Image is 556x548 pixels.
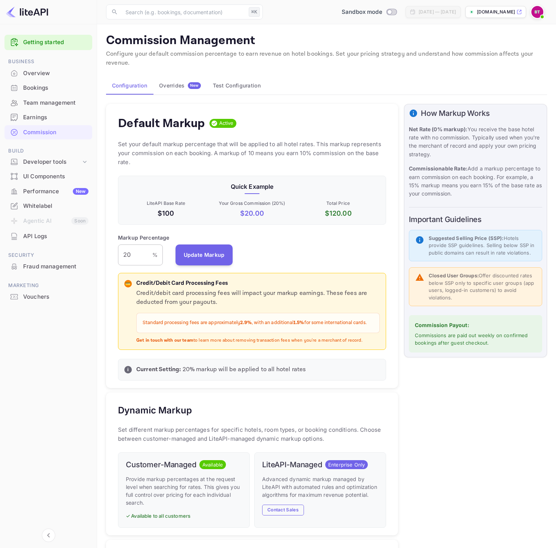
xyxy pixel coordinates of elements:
span: Security [4,251,92,259]
a: Bookings [4,81,92,95]
div: Developer tools [23,158,81,166]
input: Search (e.g. bookings, documentation) [121,4,246,19]
a: Vouchers [4,290,92,304]
p: Set different markup percentages for specific hotels, room types, or booking conditions. Choose b... [118,425,386,443]
div: Performance [23,187,88,196]
div: UI Components [4,169,92,184]
h6: LiteAPI-Managed [262,460,322,469]
strong: Net Rate (0% markup): [409,126,468,132]
div: [DATE] — [DATE] [419,9,456,15]
div: ⌘K [249,7,260,17]
h6: Important Guidelines [409,215,542,224]
p: to learn more about removing transaction fees when you're a merchant of record. [136,338,380,344]
h6: Customer-Managed [126,460,196,469]
h6: How Markup Works [409,109,542,118]
p: $ 20.00 [211,208,294,218]
div: Vouchers [4,290,92,304]
p: 💳 [125,280,131,287]
strong: Commission Payout: [415,322,469,328]
button: Collapse navigation [42,529,55,542]
h5: Dynamic Markup [118,404,192,416]
strong: Closed User Groups: [429,273,479,278]
p: Set your default markup percentage that will be applied to all hotel rates. This markup represent... [118,140,386,167]
p: Commissions are paid out weekly on confirmed bookings after guest checkout. [415,332,536,347]
div: Earnings [4,110,92,125]
div: Getting started [4,35,92,50]
div: API Logs [4,229,92,244]
img: LiteAPI logo [6,6,48,18]
p: Credit/debit card processing fees will impact your markup earnings. These fees are deducted from ... [136,289,380,307]
div: API Logs [23,232,88,241]
p: Your Gross Commission ( 20 %) [211,200,294,207]
span: Business [4,58,92,66]
div: Commission [23,128,88,137]
p: 20 % markup will be applied to all hotel rates [136,365,380,374]
strong: Current Setting: [136,366,181,373]
h4: Default Markup [118,116,205,131]
a: Getting started [23,38,88,47]
span: Available [199,461,226,469]
button: Contact Sales [262,505,304,515]
div: Overview [4,66,92,81]
p: $ 120.00 [296,208,380,218]
strong: Get in touch with our team [136,338,193,343]
div: Whitelabel [23,202,88,210]
div: Fraud management [4,259,92,274]
p: i [127,366,128,373]
a: Commission [4,125,92,139]
a: UI Components [4,169,92,183]
button: Configuration [106,77,153,95]
a: PerformanceNew [4,184,92,198]
a: Earnings [4,110,92,124]
div: Switch to Production mode [339,8,400,16]
span: Enterprise Only [325,461,368,469]
p: % [152,251,158,259]
strong: Suggested Selling Price (SSP): [429,235,504,241]
button: Test Configuration [207,77,267,95]
div: New [73,188,88,195]
span: Active [216,120,237,127]
span: Marketing [4,281,92,290]
a: Fraud management [4,259,92,273]
div: Team management [23,99,88,107]
p: ✓ Available to all customers [126,512,242,520]
div: Earnings [23,113,88,122]
a: Whitelabel [4,199,92,213]
strong: Commissionable Rate: [409,165,468,172]
span: New [188,83,201,88]
p: Quick Example [124,182,380,191]
p: Total Price [296,200,380,207]
div: Commission [4,125,92,140]
strong: 1.5% [293,320,304,326]
span: Build [4,147,92,155]
div: Overrides [159,82,201,89]
div: Developer tools [4,156,92,169]
a: Overview [4,66,92,80]
div: PerformanceNew [4,184,92,199]
div: UI Components [23,172,88,181]
div: Fraud management [23,262,88,271]
p: Add a markup percentage to earn commission on each booking. For example, a 15% markup means you e... [409,164,542,198]
div: Bookings [23,84,88,92]
a: API Logs [4,229,92,243]
p: Configure your default commission percentage to earn revenue on hotel bookings. Set your pricing ... [106,50,547,68]
p: [DOMAIN_NAME] [477,9,515,15]
input: 0 [118,244,152,265]
p: $100 [124,208,208,218]
span: Sandbox mode [342,8,382,16]
p: Hotels provide SSP guidelines. Selling below SSP in public domains can result in rate violations. [429,235,536,257]
p: Standard processing fees are approximately , with an additional for some international cards. [143,319,373,327]
p: You receive the base hotel rate with no commission. Typically used when you're the merchant of re... [409,125,542,159]
p: Commission Management [106,33,547,48]
p: Offer discounted rates below SSP only to specific user groups (app users, logged-in customers) to... [429,272,536,301]
p: Markup Percentage [118,234,170,241]
a: Team management [4,96,92,110]
div: Overview [23,69,88,78]
div: Team management [4,96,92,110]
button: Update Markup [176,244,233,265]
p: LiteAPI Base Rate [124,200,208,207]
div: Vouchers [23,293,88,301]
p: Provide markup percentages at the request level when searching for rates. This gives you full con... [126,475,242,507]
